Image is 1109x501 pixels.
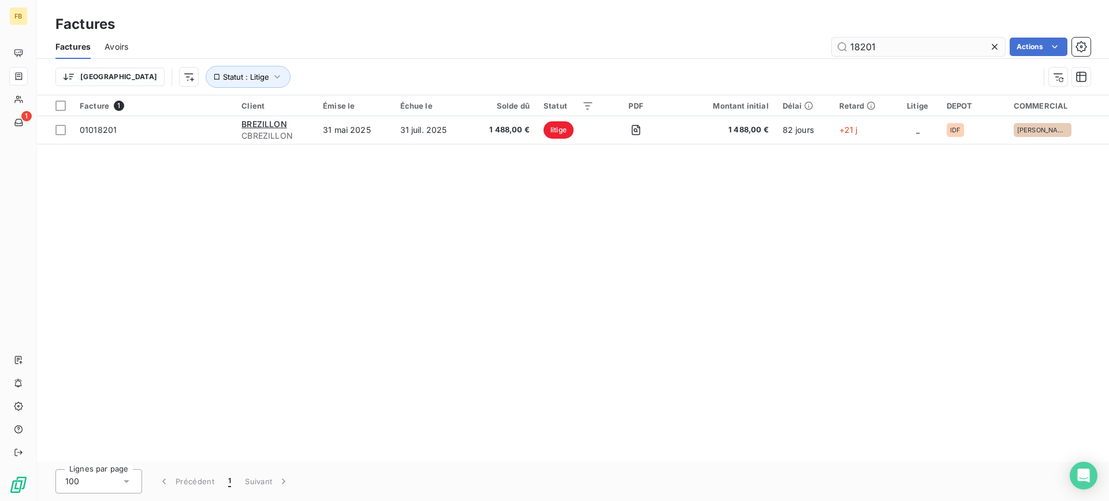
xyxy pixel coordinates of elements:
button: 1 [221,469,238,493]
button: Précédent [151,469,221,493]
div: DEPOT [947,101,1000,110]
div: Open Intercom Messenger [1070,462,1097,489]
div: Litige [903,101,933,110]
img: Logo LeanPay [9,476,28,494]
button: Statut : Litige [206,66,291,88]
span: Avoirs [105,41,128,53]
div: Client [241,101,309,110]
td: 31 juil. 2025 [393,116,469,144]
div: COMMERCIAL [1014,101,1102,110]
input: Rechercher [832,38,1005,56]
td: 82 jours [776,116,832,144]
div: Retard [839,101,889,110]
div: Solde dû [476,101,530,110]
span: IDF [950,127,961,133]
button: [GEOGRAPHIC_DATA] [55,68,165,86]
span: Factures [55,41,91,53]
button: Suivant [238,469,296,493]
td: 31 mai 2025 [316,116,393,144]
div: Échue le [400,101,462,110]
span: Statut : Litige [223,72,269,81]
div: Montant initial [678,101,769,110]
span: Facture [80,101,109,110]
span: _ [916,125,920,135]
span: litige [544,121,574,139]
span: 1 488,00 € [678,124,769,136]
a: 1 [9,113,27,132]
span: [PERSON_NAME] [1017,127,1068,133]
span: 1 [114,101,124,111]
span: 100 [65,476,79,487]
button: Actions [1010,38,1067,56]
span: CBREZILLON [241,130,309,142]
h3: Factures [55,14,115,35]
div: Délai [783,101,825,110]
div: FB [9,7,28,25]
div: Statut [544,101,594,110]
div: PDF [608,101,664,110]
div: Émise le [323,101,386,110]
span: 01018201 [80,125,117,135]
span: 1 [228,476,231,487]
span: 1 [21,111,32,121]
span: +21 j [839,125,858,135]
span: BREZILLON [241,119,286,129]
span: 1 488,00 € [476,124,530,136]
